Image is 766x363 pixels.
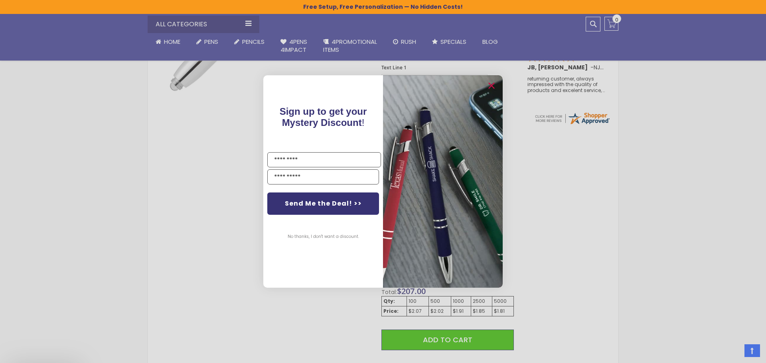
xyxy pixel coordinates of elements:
button: Close dialog [485,79,498,92]
button: Send Me the Deal! >> [267,192,379,215]
iframe: Google Customer Reviews [700,341,766,363]
span: Sign up to get your Mystery Discount [280,106,367,128]
img: pop-up-image [383,75,503,288]
button: No thanks, I don't want a discount. [284,227,363,247]
span: ! [280,106,367,128]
